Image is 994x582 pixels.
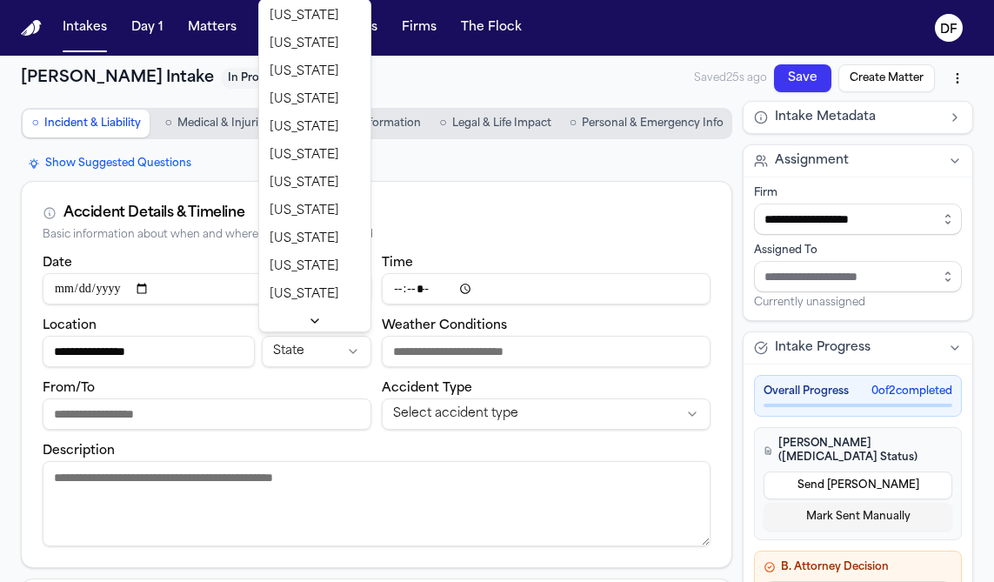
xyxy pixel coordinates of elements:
[270,91,339,109] span: [US_STATE]
[270,203,339,220] span: [US_STATE]
[270,286,339,304] span: [US_STATE]
[270,119,339,137] span: [US_STATE]
[270,258,339,276] span: [US_STATE]
[270,231,339,248] span: [US_STATE]
[270,64,339,81] span: [US_STATE]
[270,8,339,25] span: [US_STATE]
[270,36,339,53] span: [US_STATE]
[270,175,339,192] span: [US_STATE]
[270,147,339,164] span: [US_STATE]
